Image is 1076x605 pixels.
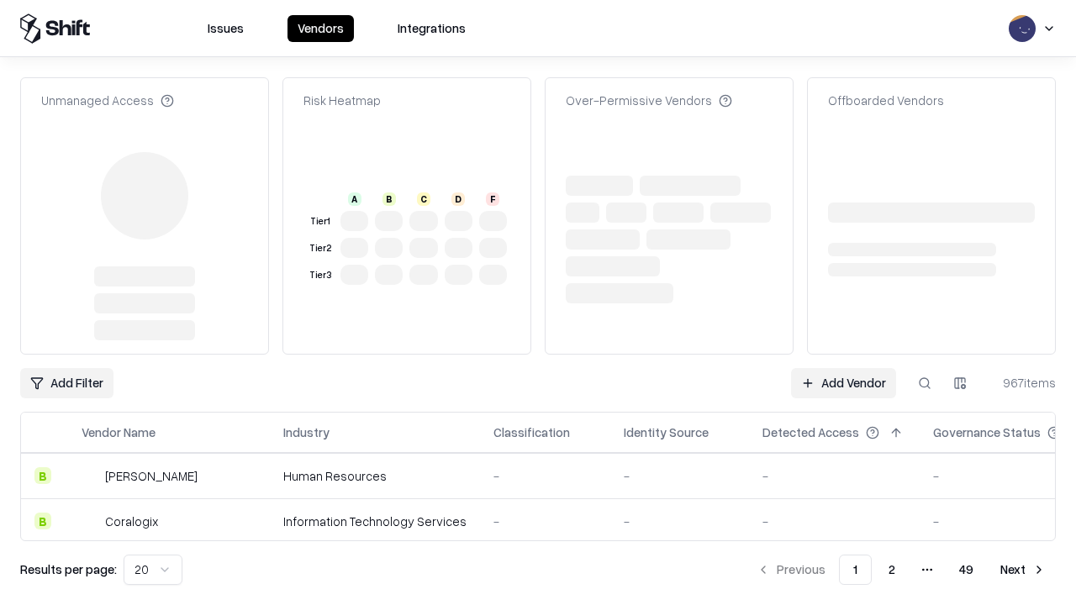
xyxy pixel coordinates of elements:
div: F [486,192,499,206]
div: A [348,192,361,206]
div: Identity Source [624,423,709,441]
button: 49 [946,555,987,585]
div: Governance Status [933,423,1041,441]
button: 1 [839,555,872,585]
div: Tier 1 [307,214,334,229]
div: Vendor Name [82,423,156,441]
div: Coralogix [105,513,158,530]
div: Risk Heatmap [303,92,381,109]
div: B [34,467,51,484]
button: Integrations [388,15,476,42]
button: Add Filter [20,368,113,398]
div: Human Resources [283,467,467,485]
div: Tier 3 [307,268,334,282]
button: Issues [198,15,254,42]
div: Offboarded Vendors [828,92,944,109]
button: 2 [875,555,909,585]
div: Over-Permissive Vendors [566,92,732,109]
img: Coralogix [82,513,98,529]
div: - [762,467,906,485]
nav: pagination [746,555,1056,585]
div: Tier 2 [307,241,334,255]
p: Results per page: [20,560,117,578]
div: C [417,192,430,206]
div: Information Technology Services [283,513,467,530]
div: - [762,513,906,530]
div: B [382,192,396,206]
div: - [493,513,597,530]
div: Classification [493,423,570,441]
div: 967 items [989,374,1056,392]
div: Detected Access [762,423,859,441]
div: - [493,467,597,485]
div: B [34,513,51,529]
button: Vendors [287,15,354,42]
div: D [451,192,465,206]
div: - [624,513,736,530]
div: [PERSON_NAME] [105,467,198,485]
div: Unmanaged Access [41,92,174,109]
div: Industry [283,423,330,441]
button: Next [990,555,1056,585]
div: - [624,467,736,485]
img: Deel [82,467,98,484]
a: Add Vendor [791,368,896,398]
